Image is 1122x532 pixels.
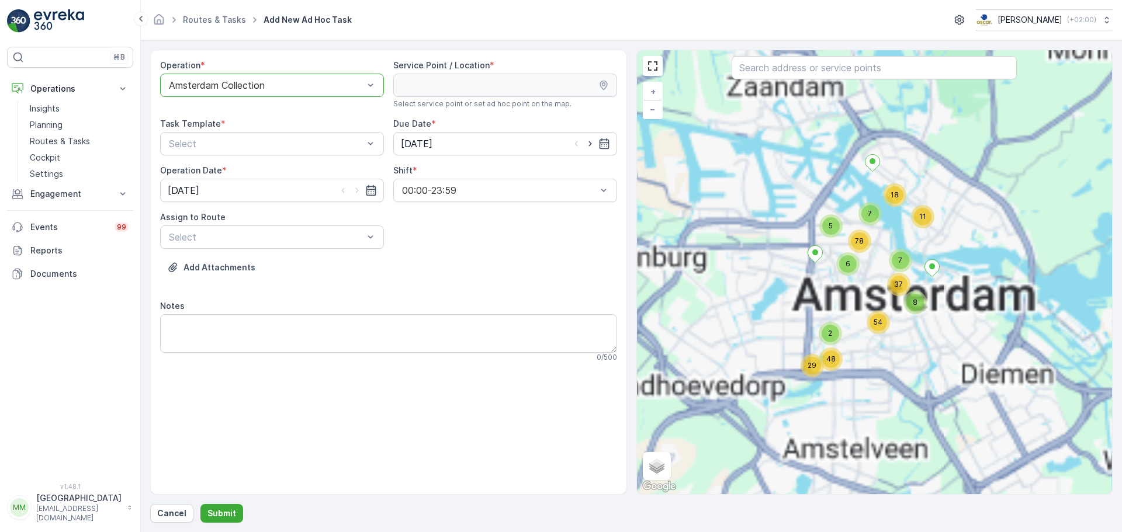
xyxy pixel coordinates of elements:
a: Insights [25,100,133,117]
label: Operation Date [160,165,222,175]
a: Planning [25,117,133,133]
span: 48 [826,354,836,363]
span: 29 [808,361,816,370]
p: [PERSON_NAME] [998,14,1062,26]
img: logo_light-DOdMpM7g.png [34,9,84,33]
p: Cockpit [30,152,60,164]
p: Add Attachments [183,262,255,273]
div: 7 [889,249,912,272]
p: Reports [30,245,129,256]
button: Submit [200,504,243,523]
img: logo [7,9,30,33]
button: Cancel [150,504,193,523]
span: 6 [846,259,850,268]
span: v 1.48.1 [7,483,133,490]
label: Service Point / Location [393,60,490,70]
p: ( +02:00 ) [1067,15,1096,25]
p: Planning [30,119,63,131]
span: Select service point or set ad hoc point on the map. [393,99,572,109]
a: Homepage [153,18,165,27]
div: MM [10,498,29,517]
p: Documents [30,268,129,280]
div: 37 [887,273,910,296]
div: 54 [867,311,890,334]
a: Routes & Tasks [183,15,246,25]
a: Zoom In [644,83,662,100]
input: dd/mm/yyyy [393,132,617,155]
div: 78 [848,230,871,253]
label: Due Date [393,119,431,128]
p: Select [169,137,363,151]
a: Routes & Tasks [25,133,133,149]
p: Engagement [30,188,110,200]
span: 78 [855,237,864,245]
span: 8 [913,298,917,307]
span: 11 [919,212,926,221]
a: Events99 [7,215,133,239]
a: View Fullscreen [644,57,662,75]
p: 99 [117,222,126,232]
label: Operation [160,60,200,70]
a: Open this area in Google Maps (opens a new window) [640,479,678,494]
span: 7 [898,256,902,265]
div: 6 [836,252,860,276]
label: Assign to Route [160,212,226,222]
div: 5 [819,214,843,238]
span: 18 [891,190,899,199]
button: MM[GEOGRAPHIC_DATA][EMAIL_ADDRESS][DOMAIN_NAME] [7,492,133,523]
p: Cancel [157,507,186,519]
p: [EMAIL_ADDRESS][DOMAIN_NAME] [36,504,122,523]
img: Google [640,479,678,494]
span: 7 [868,209,872,218]
span: 37 [894,280,903,288]
p: Routes & Tasks [30,135,90,147]
span: + [650,86,656,96]
p: [GEOGRAPHIC_DATA] [36,492,122,504]
a: Layers [644,453,670,479]
p: Operations [30,83,110,95]
span: Add New Ad Hoc Task [261,14,354,26]
div: 2 [819,322,842,345]
label: Shift [393,165,413,175]
label: Task Template [160,119,221,128]
div: 29 [801,354,824,377]
input: dd/mm/yyyy [160,179,384,202]
a: Documents [7,262,133,286]
a: Reports [7,239,133,262]
button: Upload File [160,258,262,277]
span: 54 [874,318,882,326]
p: Select [169,230,363,244]
a: Settings [25,166,133,182]
span: − [650,104,656,114]
p: Submit [207,507,236,519]
div: 8 [903,291,927,314]
span: 2 [828,329,832,338]
div: 48 [819,347,843,371]
a: Cockpit [25,149,133,166]
button: Operations [7,77,133,100]
input: Search address or service points [732,56,1017,79]
div: 7 [858,202,882,225]
p: 0 / 500 [597,353,617,362]
img: basis-logo_rgb2x.png [976,13,993,26]
p: ⌘B [113,53,125,62]
button: Engagement [7,182,133,206]
button: [PERSON_NAME](+02:00) [976,9,1113,30]
p: Settings [30,168,63,180]
a: Zoom Out [644,100,662,118]
div: 11 [911,205,934,228]
span: 5 [829,221,833,230]
p: Insights [30,103,60,114]
p: Events [30,221,108,233]
div: 18 [883,183,906,207]
label: Notes [160,301,185,311]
